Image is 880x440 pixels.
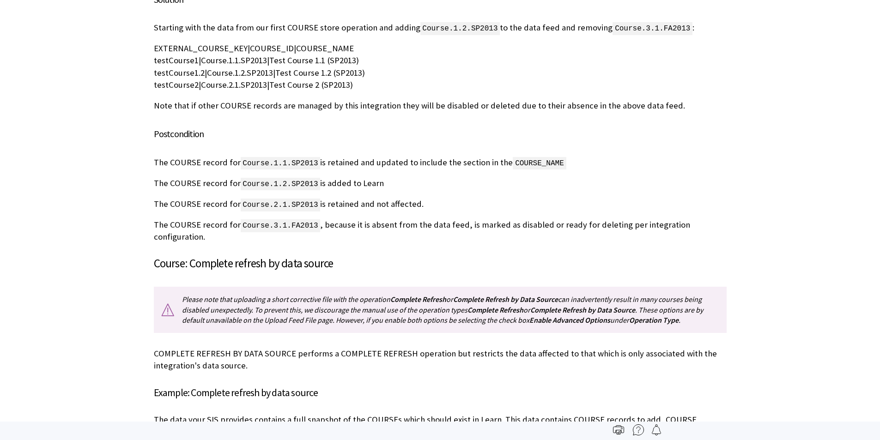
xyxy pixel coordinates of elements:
[154,385,727,400] h4: Example: Complete refresh by data source
[154,22,727,34] p: Starting with the data from our first COURSE store operation and adding to the data feed and remo...
[241,199,321,211] span: Course.2.1.SP2013
[154,287,727,332] p: Please note that uploading a short corrective file with the operation or can inadvertently result...
[467,305,523,314] span: Complete Refresh
[154,255,727,272] h3: Course: Complete refresh by data source
[154,100,727,112] p: Note that if other COURSE records are managed by this integration they will be disabled or delete...
[629,315,679,325] span: Operation Type
[154,177,727,189] p: The COURSE record for is added to Learn
[154,219,727,243] p: The COURSE record for , because it is absent from the data feed, is marked as disabled or ready f...
[613,424,624,435] img: Print
[154,348,727,372] p: COMPLETE REFRESH BY DATA SOURCE performs a COMPLETE REFRESH operation but restricts the data affe...
[154,127,727,141] h5: Postcondition
[154,198,727,210] p: The COURSE record for is retained and not affected.
[420,22,500,35] span: Course.1.2.SP2013
[651,424,662,435] img: Follow this page
[390,295,446,304] span: Complete Refresh
[241,178,321,191] span: Course.1.2.SP2013
[613,22,692,35] span: Course.3.1.FA2013
[154,42,727,91] p: EXTERNAL_COURSE_KEY|COURSE_ID|COURSE_NAME testCourse1|Course.1.1.SP2013|Test Course 1.1 (SP2013) ...
[633,424,644,435] img: More help
[513,157,566,170] span: COURSE_NAME
[154,157,727,169] p: The COURSE record for is retained and updated to include the section in the
[529,315,610,325] span: Enable Advanced Options
[453,295,558,304] span: Complete Refresh by Data Source
[241,219,321,232] span: Course.3.1.FA2013
[530,305,635,314] span: Complete Refresh by Data Source
[241,157,321,170] span: Course.1.1.SP2013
